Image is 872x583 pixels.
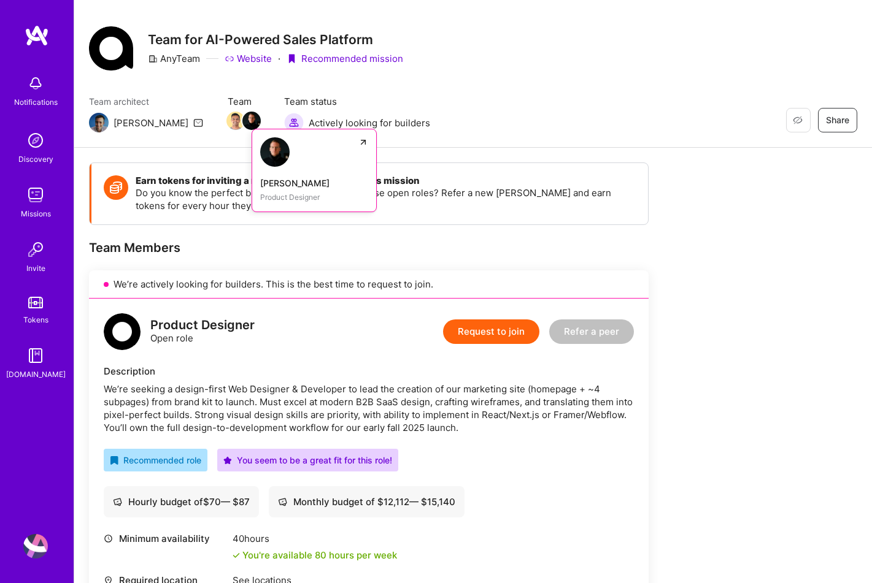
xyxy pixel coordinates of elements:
[89,113,109,132] img: Team Architect
[287,54,296,64] i: icon PurpleRibbon
[89,26,133,70] img: Company Logo
[25,25,49,47] img: logo
[228,95,260,108] span: Team
[233,552,240,559] i: icon Check
[28,297,43,308] img: tokens
[225,52,272,65] a: Website
[114,116,188,129] div: [PERSON_NAME]
[104,365,634,378] div: Description
[223,456,232,465] i: icon PurpleStar
[136,175,636,186] h4: Earn tokens for inviting a new [PERSON_NAME] to this mission
[148,32,403,47] h3: Team for AI-Powered Sales Platform
[23,313,48,326] div: Tokens
[150,319,255,332] div: Product Designer
[358,137,368,147] i: icon ArrowUpRight
[110,456,118,465] i: icon RecommendedBadge
[104,175,128,200] img: Token icon
[104,313,141,350] img: logo
[23,237,48,262] img: Invite
[309,116,430,129] span: Actively looking for builders
[193,118,203,128] i: icon Mail
[23,534,48,558] img: User Avatar
[21,207,51,220] div: Missions
[287,52,403,65] div: Recommended mission
[242,112,261,130] img: Team Member Avatar
[278,497,287,506] i: icon Cash
[233,549,397,562] div: You're available 80 hours per week
[23,183,48,207] img: teamwork
[23,343,48,368] img: guide book
[226,112,245,130] img: Team Member Avatar
[104,383,634,434] div: We’re seeking a design-first Web Designer & Developer to lead the creation of our marketing site ...
[549,319,634,344] button: Refer a peer
[89,95,203,108] span: Team architect
[23,71,48,96] img: bell
[26,262,45,275] div: Invite
[443,319,539,344] button: Request to join
[260,137,290,167] img: James Touhey
[18,153,53,166] div: Discovery
[148,54,158,64] i: icon CompanyGray
[223,454,392,467] div: You seem to be a great fit for this role!
[278,52,280,65] div: ·
[284,95,430,108] span: Team status
[136,186,636,212] p: Do you know the perfect builder for one or more of these open roles? Refer a new [PERSON_NAME] an...
[23,128,48,153] img: discovery
[6,368,66,381] div: [DOMAIN_NAME]
[278,495,455,508] div: Monthly budget of $ 12,112 — $ 15,140
[150,319,255,345] div: Open role
[89,270,649,299] div: We’re actively looking for builders. This is the best time to request to join.
[89,240,649,256] div: Team Members
[14,96,58,109] div: Notifications
[260,191,368,204] div: Product Designer
[233,532,397,545] div: 40 hours
[284,113,304,132] img: Actively looking for builders
[113,495,250,508] div: Hourly budget of $ 70 — $ 87
[260,177,368,189] div: [PERSON_NAME]
[113,497,122,506] i: icon Cash
[793,115,803,125] i: icon EyeClosed
[826,114,849,126] span: Share
[104,534,113,543] i: icon Clock
[104,532,226,545] div: Minimum availability
[148,52,200,65] div: AnyTeam
[110,454,201,467] div: Recommended role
